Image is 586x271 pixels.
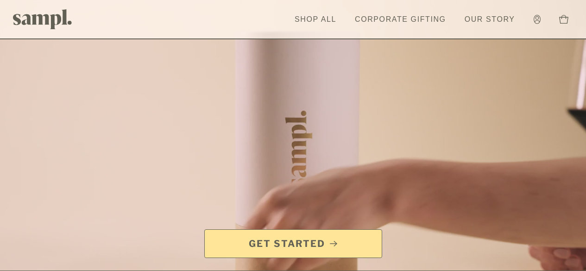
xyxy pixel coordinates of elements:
[13,9,72,29] img: Sampl logo
[350,9,451,30] a: Corporate Gifting
[290,9,341,30] a: Shop All
[249,237,325,250] span: Get Started
[204,229,382,258] a: Get Started
[460,9,520,30] a: Our Story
